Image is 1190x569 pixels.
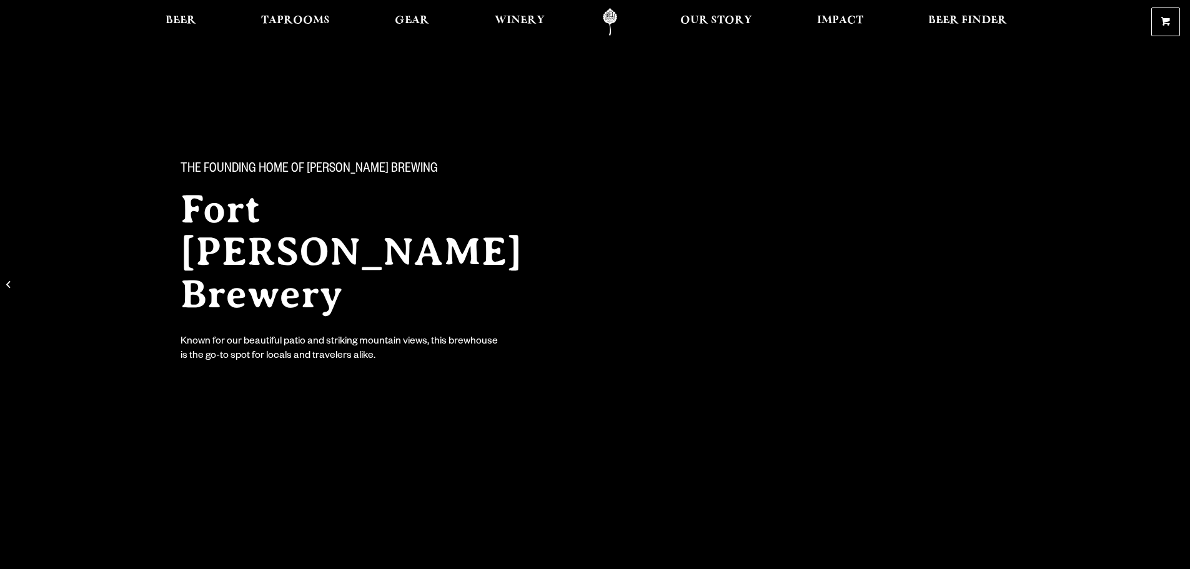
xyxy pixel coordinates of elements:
[495,16,545,26] span: Winery
[157,8,204,36] a: Beer
[920,8,1015,36] a: Beer Finder
[587,8,633,36] a: Odell Home
[928,16,1007,26] span: Beer Finder
[809,8,871,36] a: Impact
[395,16,429,26] span: Gear
[253,8,338,36] a: Taprooms
[166,16,196,26] span: Beer
[387,8,437,36] a: Gear
[672,8,760,36] a: Our Story
[680,16,752,26] span: Our Story
[181,162,438,178] span: The Founding Home of [PERSON_NAME] Brewing
[261,16,330,26] span: Taprooms
[181,335,500,364] div: Known for our beautiful patio and striking mountain views, this brewhouse is the go-to spot for l...
[181,188,570,315] h2: Fort [PERSON_NAME] Brewery
[487,8,553,36] a: Winery
[817,16,863,26] span: Impact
